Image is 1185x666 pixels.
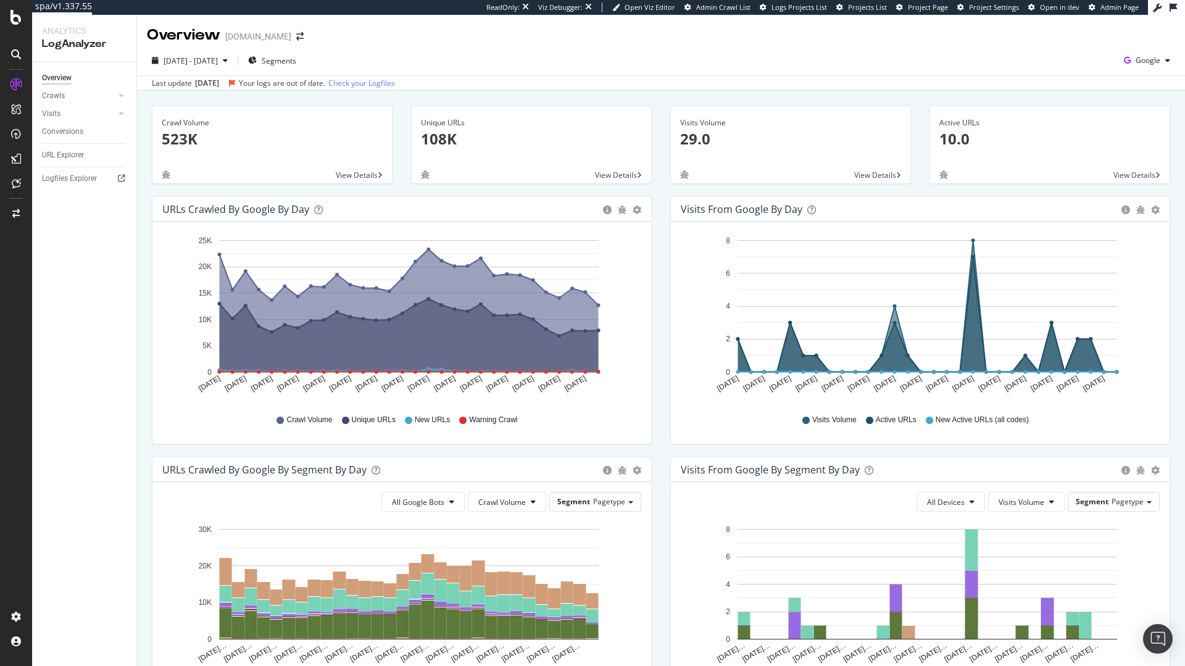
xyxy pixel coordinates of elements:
div: A chart. [162,231,637,403]
div: Conversions [42,125,83,138]
button: All Google Bots [381,492,465,512]
span: Segments [262,56,296,66]
div: bug [618,466,626,475]
div: gear [1151,466,1160,475]
div: Last update [152,78,395,89]
button: Segments [243,51,301,70]
a: Logs Projects List [760,2,827,12]
text: 2 [726,335,730,344]
text: [DATE] [197,374,222,393]
span: Active URLs [876,415,917,425]
div: Visits Volume [680,117,901,128]
a: Project Page [896,2,948,12]
text: 30K [199,525,212,534]
span: View Details [1113,170,1155,180]
div: bug [421,170,430,179]
text: 4 [726,302,730,310]
div: Overview [42,72,72,85]
div: Active URLs [939,117,1160,128]
text: 8 [726,525,730,534]
button: [DATE] - [DATE] [147,51,233,70]
div: bug [939,170,948,179]
div: Analytics [42,25,127,37]
text: 0 [207,635,212,644]
div: bug [618,206,626,214]
div: Viz Debugger: [538,2,583,12]
a: Open Viz Editor [612,2,675,12]
div: [DOMAIN_NAME] [225,30,291,43]
div: gear [1151,206,1160,214]
text: [DATE] [302,374,326,393]
button: Google [1119,51,1175,70]
text: [DATE] [249,374,274,393]
text: [DATE] [459,374,483,393]
div: Crawl Volume [162,117,383,128]
p: 10.0 [939,128,1160,149]
div: Overview [147,25,220,46]
span: Open in dev [1040,2,1079,12]
button: All Devices [917,492,985,512]
span: Logs Projects List [771,2,827,12]
text: [DATE] [872,374,897,393]
span: Project Settings [969,2,1019,12]
svg: A chart. [681,231,1155,403]
span: Unique URLs [352,415,396,425]
div: ReadOnly: [486,2,520,12]
div: Visits [42,107,60,120]
span: Segment [557,496,590,507]
text: [DATE] [484,374,509,393]
text: 10K [199,599,212,607]
svg: A chart. [162,522,637,665]
text: [DATE] [406,374,431,393]
p: 523K [162,128,383,149]
a: Conversions [42,125,128,138]
span: View Details [854,170,896,180]
span: View Details [336,170,378,180]
div: gear [633,466,641,475]
span: New URLs [415,415,450,425]
div: Open Intercom Messenger [1143,624,1173,654]
span: [DATE] - [DATE] [164,56,218,66]
text: 6 [726,269,730,278]
span: Projects List [848,2,887,12]
div: LogAnalyzer [42,37,127,51]
div: Unique URLs [421,117,642,128]
text: 0 [726,368,730,377]
span: Admin Crawl List [696,2,750,12]
span: Warning Crawl [469,415,517,425]
text: [DATE] [1029,374,1054,393]
span: View Details [595,170,637,180]
text: [DATE] [328,374,352,393]
text: 8 [726,236,730,245]
div: arrow-right-arrow-left [296,32,304,41]
span: Segment [1076,496,1108,507]
div: circle-info [603,466,612,475]
text: [DATE] [820,374,845,393]
text: [DATE] [354,374,378,393]
text: [DATE] [511,374,536,393]
text: [DATE] [380,374,405,393]
span: Visits Volume [999,497,1044,507]
text: [DATE] [768,374,792,393]
div: Logfiles Explorer [42,172,97,185]
span: Project Page [908,2,948,12]
text: 5K [202,341,212,350]
text: [DATE] [742,374,767,393]
div: bug [680,170,689,179]
text: [DATE] [275,374,300,393]
text: 4 [726,580,730,589]
span: Open Viz Editor [625,2,675,12]
div: Your logs are out of date. [239,78,325,89]
div: Visits from Google by day [681,203,802,215]
div: URLs Crawled by Google by day [162,203,309,215]
p: 29.0 [680,128,901,149]
span: Pagetype [593,496,625,507]
div: gear [633,206,641,214]
text: 15K [199,289,212,298]
text: 20K [199,562,212,570]
a: Overview [42,72,128,85]
text: 6 [726,552,730,561]
text: [DATE] [899,374,923,393]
